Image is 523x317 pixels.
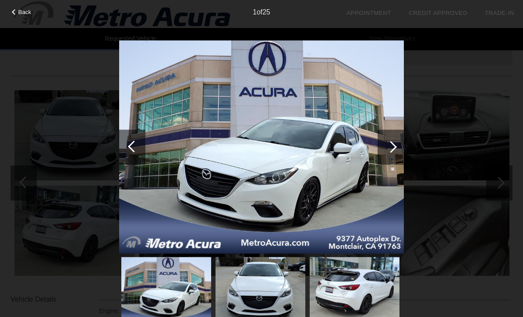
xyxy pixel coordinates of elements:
span: 1 [253,8,257,16]
span: 25 [262,8,270,16]
img: JM1BM1K74G1321170-1s.jpg [119,40,404,254]
span: Back [18,9,32,15]
a: Credit Approved [409,10,467,16]
a: Trade-In [485,10,514,16]
a: Appointment [346,10,391,16]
